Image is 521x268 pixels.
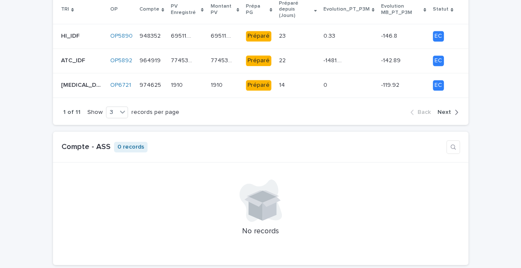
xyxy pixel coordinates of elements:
p: 974625 [139,80,163,89]
p: 69511.33 [171,31,194,40]
p: 1910 [210,80,224,89]
p: HI_IDF [61,31,81,40]
p: ATC_IDF [61,55,87,64]
tr: ATC_IDFATC_IDF OP5892 964919964919 77453.5877453.58 77453.5877453.58 Préparé2222 -1481.42-1481.42... [53,49,468,73]
p: Compte [139,5,159,14]
button: Back [410,108,434,116]
p: Evolution_PT_P3M [323,5,370,14]
p: 14 [279,80,287,89]
p: 1910 [171,80,184,89]
p: -119.92 [381,80,401,89]
p: 0.33 [323,31,337,40]
p: Statut [433,5,449,14]
a: OP6721 [110,82,131,89]
p: Montant PV [210,2,234,17]
button: Next [434,108,458,116]
p: Prépa PG [246,2,267,17]
div: EC [433,31,444,41]
a: OP5892 [110,57,132,64]
p: TRI [61,5,69,14]
p: -142.89 [381,55,402,64]
div: Préparé [246,80,271,91]
p: OP [110,5,118,14]
p: records per page [131,109,179,116]
p: 0 [323,80,329,89]
p: Show [87,109,103,116]
div: Préparé [246,31,271,41]
p: -1481.42 [323,55,346,64]
p: 1 of 11 [63,109,81,116]
p: 0 records [114,142,148,152]
span: Next [437,109,451,115]
p: PV Enregistré [171,2,199,17]
div: EC [433,80,444,91]
p: 23 [279,31,287,40]
p: 77453.58 [210,55,233,64]
a: Compte - ASS [61,143,111,151]
div: 3 [106,108,117,117]
span: Back [418,109,431,115]
div: EC [433,55,444,66]
p: 964919 [139,55,162,64]
p: 77453.58 [171,55,194,64]
tr: [MEDICAL_DATA]_NE[MEDICAL_DATA]_NE OP6721 974625974625 19101910 19101910 Préparé1414 00 -119.92-1... [53,73,468,97]
tr: HI_IDFHI_IDF OP5890 948352948352 69511.3369511.33 69511.3369511.33 Préparé2323 0.330.33 -146.8-14... [53,24,468,49]
p: Evolution MB_PT_P3M [381,2,421,17]
p: -146.8 [381,31,399,40]
p: 948352 [139,31,162,40]
p: [MEDICAL_DATA]_NE [61,80,105,89]
p: 22 [279,55,287,64]
a: OP5890 [110,33,133,40]
div: Préparé [246,55,271,66]
p: No records [58,227,463,236]
p: 69511.33 [210,31,233,40]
